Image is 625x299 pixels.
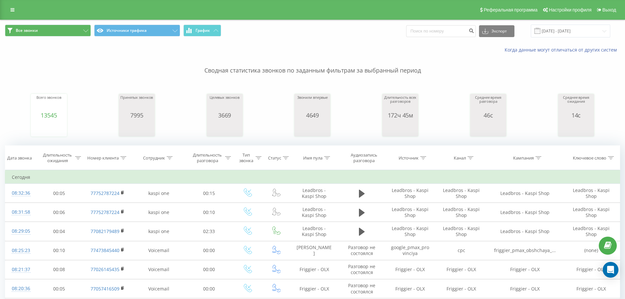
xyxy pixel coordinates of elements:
[549,7,592,12] span: Настройки профиля
[487,222,563,241] td: Leadbros - Kaspi Shop
[487,279,563,298] td: Friggier - OLX
[563,203,620,222] td: Leadbros - Kaspi Shop
[35,279,83,298] td: 00:05
[36,96,61,112] div: Всего звонков
[297,96,328,112] div: Звонили впервые
[436,241,487,260] td: cpc
[239,152,254,163] div: Тип звонка
[573,155,606,161] div: Ключевое слово
[185,203,233,222] td: 00:10
[385,260,436,279] td: Friggier - OLX
[385,279,436,298] td: Friggier - OLX
[132,203,185,222] td: kaspi one
[385,241,436,260] td: google_pmax_provinciya
[454,155,466,161] div: Канал
[12,187,29,200] div: 08:32:36
[290,203,339,222] td: Leadbros - Kaspi Shop
[385,203,436,222] td: Leadbros - Kaspi Shop
[472,112,505,118] div: 46с
[35,260,83,279] td: 00:08
[603,262,618,278] div: Open Intercom Messenger
[12,263,29,276] div: 08:21:37
[132,222,185,241] td: kaspi one
[297,112,328,118] div: 4649
[191,152,224,163] div: Длительность разговора
[560,112,593,118] div: 14с
[345,152,383,163] div: Аудиозапись разговора
[185,222,233,241] td: 02:33
[210,112,240,118] div: 3669
[91,209,119,215] a: 77752787224
[132,241,185,260] td: Voicemail
[210,96,240,112] div: Целевых звонков
[185,184,233,203] td: 00:15
[487,260,563,279] td: Friggier - OLX
[41,152,74,163] div: Длительность ожидания
[494,247,556,253] span: friggier_pmax_obshchaya_...
[602,7,616,12] span: Выход
[303,155,323,161] div: Имя пула
[16,28,38,33] span: Все звонки
[12,225,29,238] div: 08:29:05
[91,286,119,292] a: 77057416509
[185,279,233,298] td: 00:00
[290,241,339,260] td: [PERSON_NAME]
[120,96,153,112] div: Принятых звонков
[436,203,487,222] td: Leadbros - Kaspi Shop
[290,260,339,279] td: Friggier - OLX
[94,25,180,36] button: Источники трафика
[91,190,119,196] a: 77752787224
[185,241,233,260] td: 00:00
[385,184,436,203] td: Leadbros - Kaspi Shop
[91,228,119,234] a: 77082179489
[87,155,119,161] div: Номер клиента
[5,25,91,36] button: Все звонки
[290,222,339,241] td: Leadbros - Kaspi Shop
[268,155,281,161] div: Статус
[563,241,620,260] td: (none)
[132,184,185,203] td: kaspi one
[290,279,339,298] td: Friggier - OLX
[7,155,32,161] div: Дата звонка
[384,112,417,118] div: 172ч 45м
[132,260,185,279] td: Voicemail
[479,25,514,37] button: Экспорт
[436,279,487,298] td: Friggier - OLX
[348,263,375,275] span: Разговор не состоялся
[35,184,83,203] td: 00:05
[436,184,487,203] td: Leadbros - Kaspi Shop
[5,53,620,75] p: Сводная статистика звонков по заданным фильтрам за выбранный период
[563,184,620,203] td: Leadbros - Kaspi Shop
[385,222,436,241] td: Leadbros - Kaspi Shop
[436,260,487,279] td: Friggier - OLX
[384,96,417,112] div: Длительность всех разговоров
[563,222,620,241] td: Leadbros - Kaspi Shop
[183,25,221,36] button: График
[36,112,61,118] div: 13545
[487,203,563,222] td: Leadbros - Kaspi Shop
[12,206,29,219] div: 08:31:58
[91,266,119,272] a: 77026145435
[12,244,29,257] div: 08:25:23
[563,279,620,298] td: Friggier - OLX
[505,47,620,53] a: Когда данные могут отличаться от других систем
[35,203,83,222] td: 00:06
[12,282,29,295] div: 08:20:36
[406,25,476,37] input: Поиск по номеру
[348,244,375,256] span: Разговор не состоялся
[348,282,375,294] span: Разговор не состоялся
[399,155,419,161] div: Источник
[91,247,119,253] a: 77473845440
[120,112,153,118] div: 7995
[436,222,487,241] td: Leadbros - Kaspi Shop
[185,260,233,279] td: 00:00
[563,260,620,279] td: Friggier - OLX
[487,184,563,203] td: Leadbros - Kaspi Shop
[35,241,83,260] td: 00:10
[290,184,339,203] td: Leadbros - Kaspi Shop
[560,96,593,112] div: Среднее время ожидания
[484,7,537,12] span: Реферальная программа
[143,155,165,161] div: Сотрудник
[5,171,620,184] td: Сегодня
[35,222,83,241] td: 00:04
